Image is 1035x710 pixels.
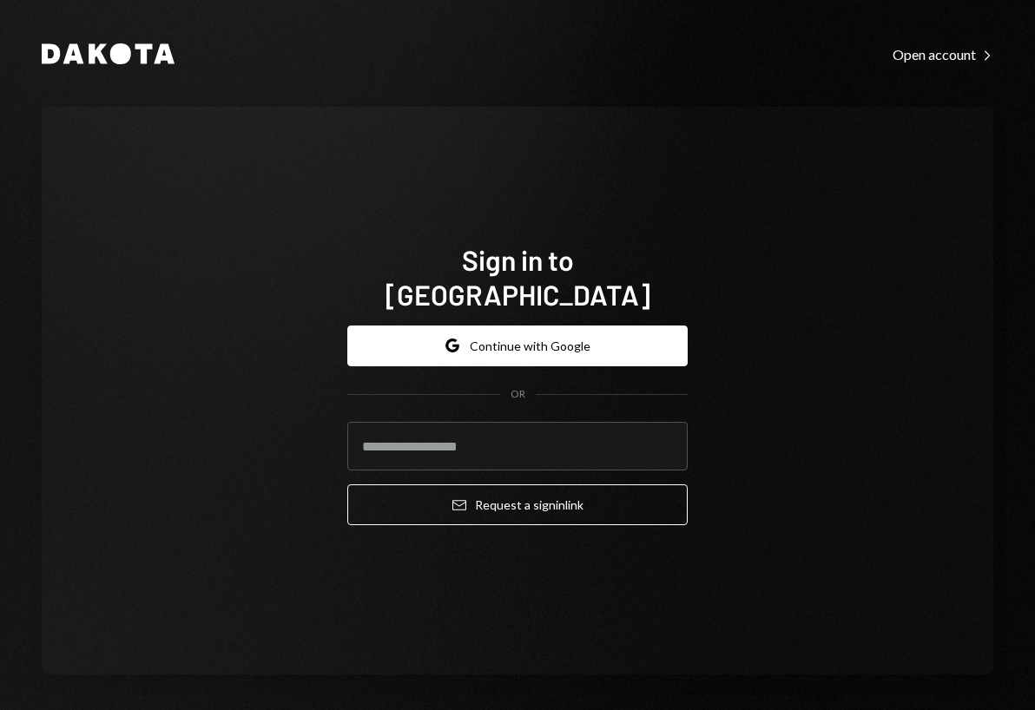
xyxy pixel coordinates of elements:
button: Request a signinlink [347,484,688,525]
div: Open account [893,46,993,63]
button: Continue with Google [347,325,688,366]
a: Open account [893,44,993,63]
div: OR [511,387,525,402]
h1: Sign in to [GEOGRAPHIC_DATA] [347,242,688,312]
